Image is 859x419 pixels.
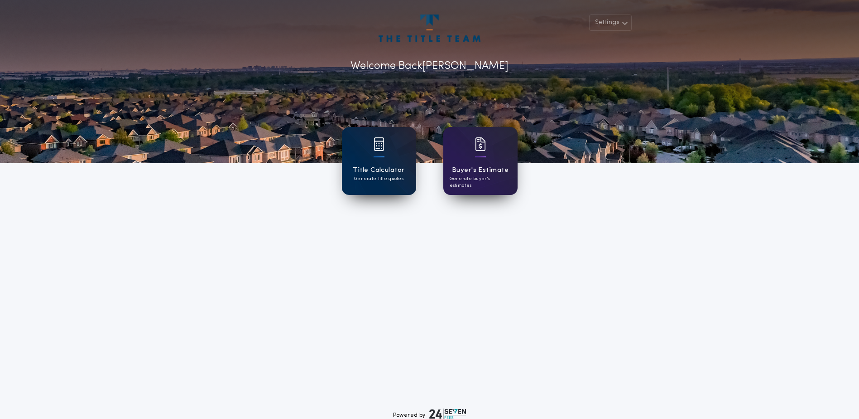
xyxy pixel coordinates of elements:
[589,15,632,31] button: Settings
[475,137,486,151] img: card icon
[450,175,511,189] p: Generate buyer's estimates
[452,165,509,175] h1: Buyer's Estimate
[350,58,509,74] p: Welcome Back [PERSON_NAME]
[342,127,416,195] a: card iconTitle CalculatorGenerate title quotes
[443,127,518,195] a: card iconBuyer's EstimateGenerate buyer's estimates
[353,165,404,175] h1: Title Calculator
[379,15,480,42] img: account-logo
[354,175,403,182] p: Generate title quotes
[374,137,384,151] img: card icon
